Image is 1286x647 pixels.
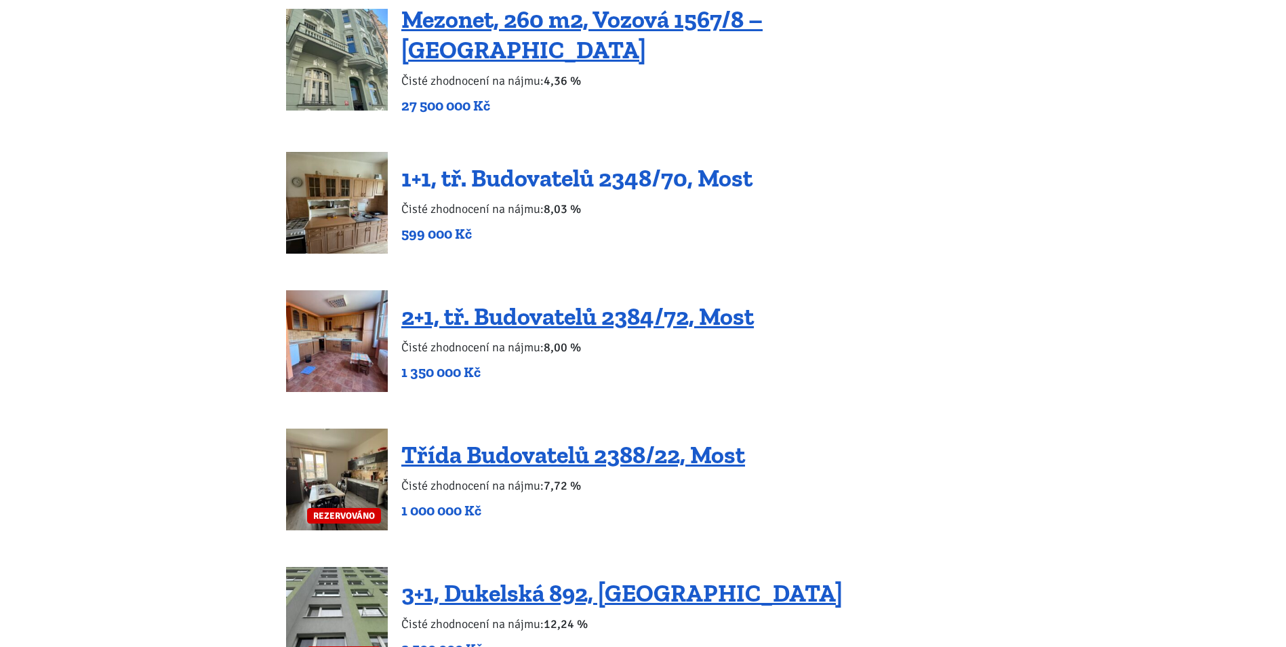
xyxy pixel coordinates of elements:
[401,199,752,218] p: Čisté zhodnocení na nájmu:
[544,616,588,631] b: 12,24 %
[401,5,763,64] a: Mezonet, 260 m2, Vozová 1567/8 – [GEOGRAPHIC_DATA]
[544,340,581,355] b: 8,00 %
[401,501,745,520] p: 1 000 000 Kč
[401,338,754,357] p: Čisté zhodnocení na nájmu:
[401,224,752,243] p: 599 000 Kč
[544,73,581,88] b: 4,36 %
[544,478,581,493] b: 7,72 %
[401,96,1000,115] p: 27 500 000 Kč
[401,440,745,469] a: Třída Budovatelů 2388/22, Most
[401,302,754,331] a: 2+1, tř. Budovatelů 2384/72, Most
[286,429,388,530] a: REZERVOVÁNO
[401,476,745,495] p: Čisté zhodnocení na nájmu:
[544,201,581,216] b: 8,03 %
[401,363,754,382] p: 1 350 000 Kč
[307,508,381,524] span: REZERVOVÁNO
[401,163,752,193] a: 1+1, tř. Budovatelů 2348/70, Most
[401,614,843,633] p: Čisté zhodnocení na nájmu:
[401,71,1000,90] p: Čisté zhodnocení na nájmu:
[401,579,843,608] a: 3+1, Dukelská 892, [GEOGRAPHIC_DATA]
